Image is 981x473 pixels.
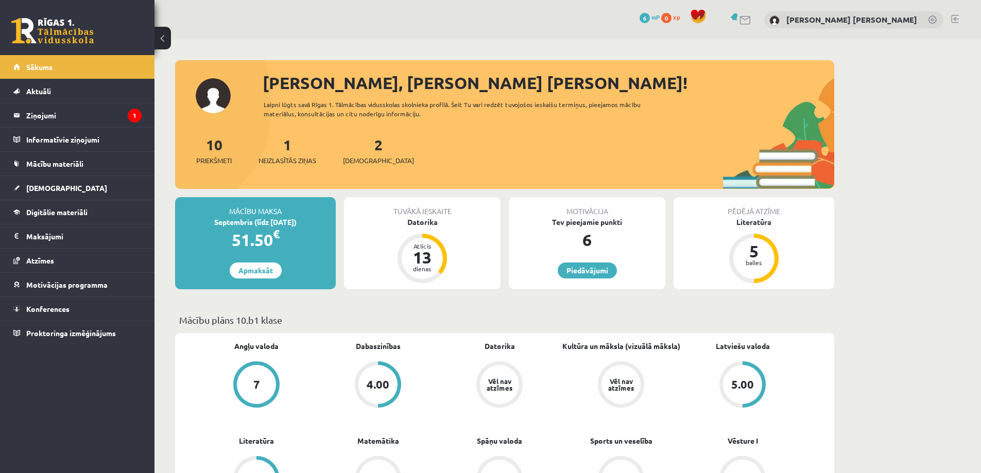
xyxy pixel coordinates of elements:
[196,135,232,166] a: 10Priekšmeti
[263,71,834,95] div: [PERSON_NAME], [PERSON_NAME] [PERSON_NAME]!
[259,135,316,166] a: 1Neizlasītās ziņas
[13,321,142,345] a: Proktoringa izmēģinājums
[13,55,142,79] a: Sākums
[344,197,501,217] div: Tuvākā ieskaite
[26,183,107,192] span: [DEMOGRAPHIC_DATA]
[13,79,142,103] a: Aktuāli
[26,280,108,289] span: Motivācijas programma
[13,297,142,321] a: Konferences
[769,15,780,26] img: Frančesko Pio Bevilakva
[674,217,834,227] div: Literatūra
[13,103,142,127] a: Ziņojumi1
[673,13,680,21] span: xp
[264,100,659,118] div: Laipni lūgts savā Rīgas 1. Tālmācības vidusskolas skolnieka profilā. Šeit Tu vari redzēt tuvojošo...
[509,217,665,227] div: Tev pieejamie punkti
[344,217,501,227] div: Datorika
[439,361,560,410] a: Vēl nav atzīmes
[661,13,685,21] a: 0 xp
[786,14,917,25] a: [PERSON_NAME] [PERSON_NAME]
[239,435,274,446] a: Literatūra
[356,341,401,352] a: Dabaszinības
[26,207,88,217] span: Digitālie materiāli
[26,224,142,248] legend: Maksājumi
[26,328,116,338] span: Proktoringa izmēģinājums
[674,217,834,285] a: Literatūra 5 balles
[175,217,336,227] div: Septembris (līdz [DATE])
[640,13,650,23] span: 6
[407,243,438,249] div: Atlicis
[651,13,660,21] span: mP
[738,243,769,259] div: 5
[485,341,515,352] a: Datorika
[562,341,680,352] a: Kultūra un māksla (vizuālā māksla)
[661,13,672,23] span: 0
[26,304,70,313] span: Konferences
[128,109,142,122] i: 1
[560,361,682,410] a: Vēl nav atzīmes
[509,227,665,252] div: 6
[317,361,439,410] a: 4.00
[13,200,142,224] a: Digitālie materiāli
[13,273,142,296] a: Motivācijas programma
[640,13,660,21] a: 6 mP
[13,249,142,272] a: Atzīmes
[26,256,54,265] span: Atzīmes
[196,361,317,410] a: 7
[13,176,142,200] a: [DEMOGRAPHIC_DATA]
[26,62,53,72] span: Sākums
[26,159,83,168] span: Mācību materiāli
[731,379,754,390] div: 5.00
[343,155,414,166] span: [DEMOGRAPHIC_DATA]
[607,378,635,391] div: Vēl nav atzīmes
[196,155,232,166] span: Priekšmeti
[26,128,142,151] legend: Informatīvie ziņojumi
[343,135,414,166] a: 2[DEMOGRAPHIC_DATA]
[175,227,336,252] div: 51.50
[344,217,501,285] a: Datorika Atlicis 13 dienas
[26,86,51,96] span: Aktuāli
[728,435,758,446] a: Vēsture I
[179,313,830,327] p: Mācību plāns 10.b1 klase
[485,378,514,391] div: Vēl nav atzīmes
[259,155,316,166] span: Neizlasītās ziņas
[13,152,142,176] a: Mācību materiāli
[253,379,260,390] div: 7
[357,435,399,446] a: Matemātika
[590,435,652,446] a: Sports un veselība
[273,226,280,241] span: €
[682,361,803,410] a: 5.00
[716,341,770,352] a: Latviešu valoda
[509,197,665,217] div: Motivācija
[674,197,834,217] div: Pēdējā atzīme
[407,249,438,266] div: 13
[477,435,522,446] a: Spāņu valoda
[558,262,617,278] a: Piedāvājumi
[11,18,94,44] a: Rīgas 1. Tālmācības vidusskola
[13,128,142,151] a: Informatīvie ziņojumi
[407,266,438,272] div: dienas
[738,259,769,266] div: balles
[230,262,282,278] a: Apmaksāt
[367,379,389,390] div: 4.00
[13,224,142,248] a: Maksājumi
[175,197,336,217] div: Mācību maksa
[26,103,142,127] legend: Ziņojumi
[234,341,279,352] a: Angļu valoda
